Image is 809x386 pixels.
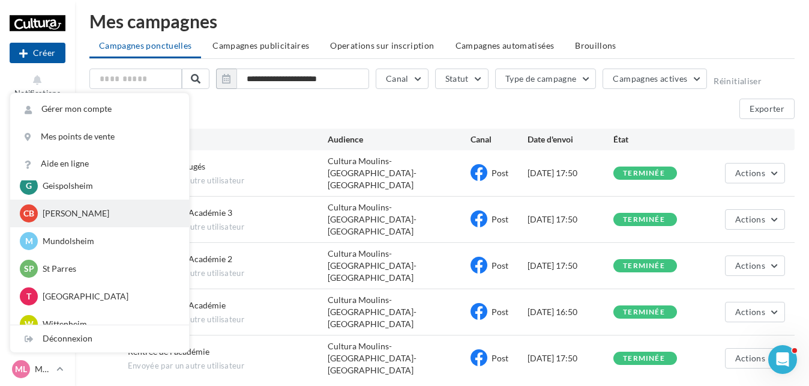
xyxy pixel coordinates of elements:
span: SP [24,263,34,275]
span: M [25,235,33,247]
button: Réinitialiser [714,76,762,86]
p: [PERSON_NAME] [43,207,175,219]
p: Mundolsheim [43,235,175,247]
p: [GEOGRAPHIC_DATA] [43,290,175,302]
div: terminée [623,216,665,224]
button: Exporter [739,99,795,119]
div: [DATE] 17:50 [528,213,613,225]
button: Notifications [10,71,65,100]
a: Ml Moulin les Metz [10,358,65,381]
p: Moulin les Metz [35,363,52,375]
span: Actions [735,260,765,271]
div: [DATE] 17:50 [528,352,613,364]
span: Envoyée par un autre utilisateur [128,314,328,325]
div: terminée [623,355,665,363]
button: Actions [725,302,785,322]
div: Cultura Moulins-[GEOGRAPHIC_DATA]-[GEOGRAPHIC_DATA] [328,155,471,191]
div: Nouvelle campagne [10,43,65,63]
div: [DATE] 16:50 [528,306,613,318]
div: terminée [623,308,665,316]
button: Actions [725,163,785,183]
span: Campagnes automatisées [456,40,555,51]
span: Envoyée par un autre utilisateur [128,222,328,233]
div: Déconnexion [10,325,189,352]
div: Nom [128,133,328,146]
span: Ml [15,363,27,375]
div: État [613,133,699,146]
span: Rentrée de l'académie [128,346,209,357]
span: Post [492,214,508,224]
a: Gérer mon compte [10,96,189,123]
span: Campagnes actives [613,73,687,84]
div: Cultura Moulins-[GEOGRAPHIC_DATA]-[GEOGRAPHIC_DATA] [328,340,471,376]
span: Campagnes publicitaires [212,40,309,51]
div: Cultura Moulins-[GEOGRAPHIC_DATA]-[GEOGRAPHIC_DATA] [328,248,471,284]
div: Mes campagnes [89,12,795,30]
div: [DATE] 17:50 [528,167,613,179]
span: Post [492,260,508,271]
div: [DATE] 17:50 [528,260,613,272]
p: Wittenheim [43,318,175,330]
div: terminée [623,170,665,177]
span: Notifications [14,88,61,98]
span: CB [23,207,34,219]
div: Canal [471,133,528,146]
span: Brouillons [575,40,616,51]
span: Envoyée par un autre utilisateur [128,361,328,372]
div: Date d'envoi [528,133,613,146]
button: Actions [725,348,785,369]
div: Cultura Moulins-[GEOGRAPHIC_DATA]-[GEOGRAPHIC_DATA] [328,294,471,330]
span: Actions [735,307,765,317]
a: Aide en ligne [10,150,189,177]
span: W [25,318,34,330]
button: Actions [725,209,785,230]
div: Cultura Moulins-[GEOGRAPHIC_DATA]-[GEOGRAPHIC_DATA] [328,201,471,237]
button: Actions [725,256,785,276]
button: Statut [435,69,489,89]
span: Post [492,307,508,317]
a: Mes points de vente [10,123,189,150]
button: Type de campagne [495,69,597,89]
span: Envoyée par un autre utilisateur [128,176,328,186]
button: Campagnes actives [603,69,707,89]
span: Actions [735,168,765,178]
span: Post [492,353,508,363]
p: St Parres [43,263,175,275]
p: Geispolsheim [43,180,175,192]
button: Canal [376,69,429,89]
span: G [26,180,32,192]
div: Audience [328,133,471,146]
span: Post [492,168,508,178]
span: Envoyée par un autre utilisateur [128,268,328,279]
div: terminée [623,262,665,270]
iframe: Intercom live chat [768,345,797,374]
span: T [26,290,31,302]
span: Actions [735,353,765,363]
span: Operations sur inscription [330,40,434,51]
button: Créer [10,43,65,63]
span: Actions [735,214,765,224]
